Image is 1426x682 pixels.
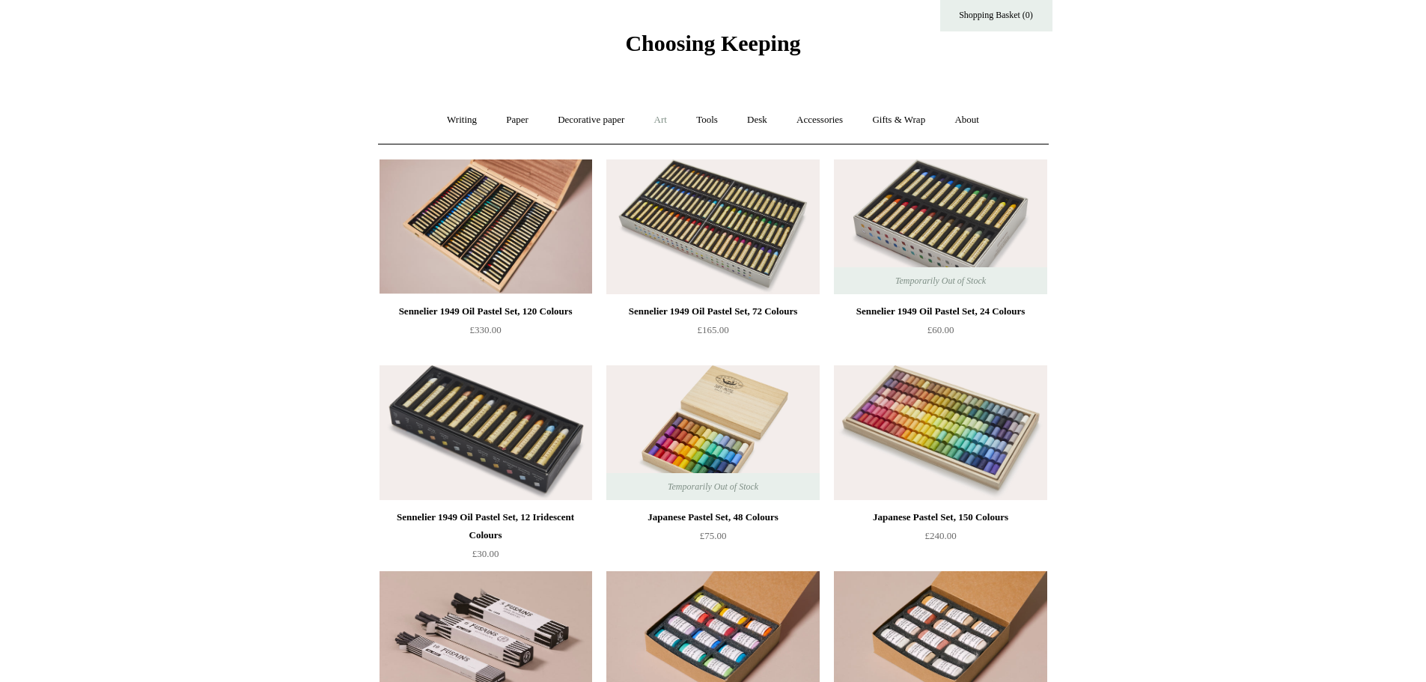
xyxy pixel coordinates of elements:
[783,100,856,140] a: Accessories
[859,100,939,140] a: Gifts & Wrap
[469,324,501,335] span: £330.00
[834,159,1046,294] a: Sennelier 1949 Oil Pastel Set, 24 Colours Sennelier 1949 Oil Pastel Set, 24 Colours Temporarily O...
[544,100,638,140] a: Decorative paper
[383,508,588,544] div: Sennelier 1949 Oil Pastel Set, 12 Iridescent Colours
[380,508,592,570] a: Sennelier 1949 Oil Pastel Set, 12 Iridescent Colours £30.00
[653,473,773,500] span: Temporarily Out of Stock
[941,100,993,140] a: About
[606,508,819,570] a: Japanese Pastel Set, 48 Colours £75.00
[380,159,592,294] a: Sennelier 1949 Oil Pastel Set, 120 Colours Sennelier 1949 Oil Pastel Set, 120 Colours
[380,302,592,364] a: Sennelier 1949 Oil Pastel Set, 120 Colours £330.00
[700,530,727,541] span: £75.00
[383,302,588,320] div: Sennelier 1949 Oil Pastel Set, 120 Colours
[606,159,819,294] img: Sennelier 1949 Oil Pastel Set, 72 Colours
[641,100,680,140] a: Art
[697,324,728,335] span: £165.00
[472,548,499,559] span: £30.00
[834,159,1046,294] img: Sennelier 1949 Oil Pastel Set, 24 Colours
[380,365,592,500] img: Sennelier 1949 Oil Pastel Set, 12 Iridescent Colours
[838,508,1043,526] div: Japanese Pastel Set, 150 Colours
[606,159,819,294] a: Sennelier 1949 Oil Pastel Set, 72 Colours Sennelier 1949 Oil Pastel Set, 72 Colours
[880,267,1001,294] span: Temporarily Out of Stock
[734,100,781,140] a: Desk
[834,365,1046,500] img: Japanese Pastel Set, 150 Colours
[834,302,1046,364] a: Sennelier 1949 Oil Pastel Set, 24 Colours £60.00
[433,100,490,140] a: Writing
[625,43,800,53] a: Choosing Keeping
[834,508,1046,570] a: Japanese Pastel Set, 150 Colours £240.00
[683,100,731,140] a: Tools
[493,100,542,140] a: Paper
[606,365,819,500] a: Japanese Pastel Set, 48 Colours Japanese Pastel Set, 48 Colours Temporarily Out of Stock
[838,302,1043,320] div: Sennelier 1949 Oil Pastel Set, 24 Colours
[380,365,592,500] a: Sennelier 1949 Oil Pastel Set, 12 Iridescent Colours Sennelier 1949 Oil Pastel Set, 12 Iridescent...
[380,159,592,294] img: Sennelier 1949 Oil Pastel Set, 120 Colours
[606,302,819,364] a: Sennelier 1949 Oil Pastel Set, 72 Colours £165.00
[834,365,1046,500] a: Japanese Pastel Set, 150 Colours Japanese Pastel Set, 150 Colours
[610,302,815,320] div: Sennelier 1949 Oil Pastel Set, 72 Colours
[927,324,954,335] span: £60.00
[606,365,819,500] img: Japanese Pastel Set, 48 Colours
[625,31,800,55] span: Choosing Keeping
[610,508,815,526] div: Japanese Pastel Set, 48 Colours
[924,530,956,541] span: £240.00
